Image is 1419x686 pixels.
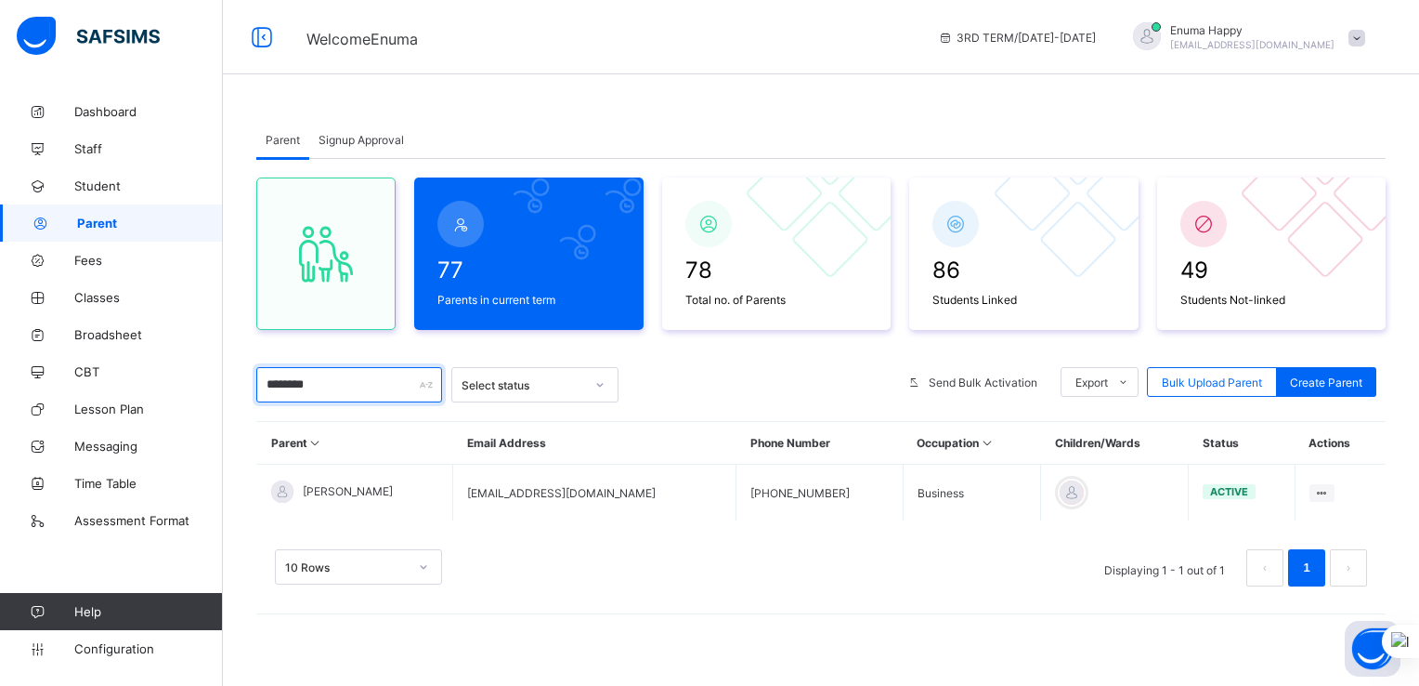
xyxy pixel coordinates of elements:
span: Messaging [74,439,223,454]
span: Help [74,604,222,619]
span: Staff [74,141,223,156]
span: Dashboard [74,104,223,119]
span: Enuma Happy [1170,23,1334,37]
span: CBT [74,364,223,379]
span: Export [1075,376,1108,389]
li: Displaying 1 - 1 out of 1 [1090,549,1239,587]
td: [PHONE_NUMBER] [736,465,904,521]
span: 86 [932,257,1115,284]
td: Business [903,465,1040,521]
span: Total no. of Parents [685,293,868,307]
button: next page [1330,549,1367,587]
span: Welcome Enuma [306,30,418,48]
span: Fees [74,253,223,268]
div: EnumaHappy [1114,22,1374,53]
span: Students Not-linked [1180,293,1363,307]
button: Open asap [1345,621,1400,677]
span: Lesson Plan [74,402,223,416]
i: Sort in Ascending Order [979,436,995,450]
span: Bulk Upload Parent [1162,376,1262,389]
span: 49 [1180,257,1363,284]
span: Students Linked [932,293,1115,307]
th: Parent [257,422,453,465]
div: Select status [462,378,584,392]
th: Status [1189,422,1295,465]
i: Sort in Ascending Order [307,436,323,450]
span: Send Bulk Activation [929,376,1037,389]
span: Classes [74,290,223,305]
button: prev page [1246,549,1283,587]
span: active [1210,485,1248,498]
span: Time Table [74,476,223,491]
span: [PERSON_NAME] [303,484,393,498]
th: Children/Wards [1041,422,1189,465]
span: session/term information [938,31,1096,45]
li: 下一页 [1330,549,1367,587]
li: 上一页 [1246,549,1283,587]
div: 10 Rows [285,561,408,574]
th: Email Address [453,422,736,465]
span: Broadsheet [74,327,223,342]
span: [EMAIL_ADDRESS][DOMAIN_NAME] [1170,39,1334,50]
td: [EMAIL_ADDRESS][DOMAIN_NAME] [453,465,736,521]
li: 1 [1288,549,1325,587]
span: Student [74,178,223,193]
img: safsims [17,17,160,56]
span: Configuration [74,641,222,656]
span: Signup Approval [319,133,404,147]
span: Assessment Format [74,513,223,528]
th: Occupation [903,422,1040,465]
span: 78 [685,257,868,284]
span: Parent [266,133,300,147]
th: Phone Number [736,422,904,465]
span: Create Parent [1290,376,1362,389]
span: Parent [77,216,223,231]
a: 1 [1297,556,1315,580]
span: 77 [437,257,620,284]
span: Parents in current term [437,293,620,307]
th: Actions [1295,422,1386,465]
